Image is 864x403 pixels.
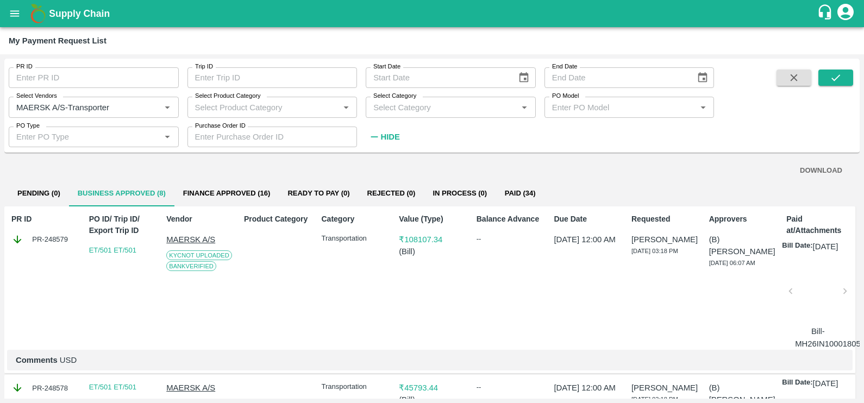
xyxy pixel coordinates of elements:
[696,100,710,114] button: Open
[12,130,158,144] input: Enter PO Type
[817,4,836,23] div: customer-support
[709,260,755,266] span: [DATE] 06:07 AM
[782,241,812,253] p: Bill Date:
[49,8,110,19] b: Supply Chain
[544,67,688,88] input: End Date
[16,122,40,130] label: PO Type
[322,382,388,392] p: Transportation
[399,234,465,245] p: ₹ 108107.34
[9,180,69,206] button: Pending (0)
[796,161,847,180] button: DOWNLOAD
[359,180,424,206] button: Rejected (0)
[11,213,78,225] p: PR ID
[692,67,713,88] button: Choose date
[166,250,231,260] span: KYC Not Uploaded
[631,396,678,402] span: [DATE] 03:18 PM
[631,248,678,254] span: [DATE] 03:18 PM
[631,382,698,394] p: [PERSON_NAME]
[836,2,855,25] div: account of current user
[166,234,233,245] p: MAERSK A/S
[244,213,310,225] p: Product Category
[399,213,465,225] p: Value (Type)
[89,246,136,254] a: ET/501 ET/501
[187,127,358,147] input: Enter Purchase Order ID
[16,354,844,366] p: USD
[49,6,817,21] a: Supply Chain
[11,234,78,245] div: PR-248579
[195,122,246,130] label: Purchase Order ID
[552,62,577,71] label: End Date
[322,234,388,244] p: Transportation
[9,34,107,48] div: My Payment Request List
[166,213,233,225] p: Vendor
[160,100,174,114] button: Open
[399,382,465,394] p: ₹ 45793.44
[373,92,416,100] label: Select Category
[554,213,620,225] p: Due Date
[782,377,812,389] p: Bill Date:
[187,67,358,88] input: Enter Trip ID
[69,180,174,206] button: Business Approved (8)
[16,62,33,71] label: PR ID
[279,180,358,206] button: Ready To Pay (0)
[27,3,49,24] img: logo
[89,383,136,391] a: ET/501 ET/501
[89,213,155,236] p: PO ID/ Trip ID/ Export Trip ID
[477,213,543,225] p: Balance Advance
[160,130,174,144] button: Open
[424,180,496,206] button: In Process (0)
[399,245,465,257] p: ( Bill )
[166,261,216,271] span: Bank Verified
[554,382,620,394] p: [DATE] 12:00 AM
[709,234,775,258] p: (B) [PERSON_NAME]
[813,241,838,253] p: [DATE]
[554,234,620,245] p: [DATE] 12:00 AM
[2,1,27,26] button: open drawer
[16,356,58,364] b: Comments
[477,234,543,244] div: --
[477,382,543,393] div: --
[380,133,399,141] strong: Hide
[16,92,57,100] label: Select Vendors
[709,213,775,225] p: Approvers
[813,377,838,389] p: [DATE]
[517,100,531,114] button: Open
[195,62,213,71] label: Trip ID
[514,67,534,88] button: Choose date
[548,100,693,114] input: Enter PO Model
[174,180,279,206] button: Finance Approved (16)
[339,100,353,114] button: Open
[496,180,544,206] button: Paid (34)
[369,100,515,114] input: Select Category
[9,67,179,88] input: Enter PR ID
[12,100,143,114] input: Select Vendor
[631,234,698,245] p: [PERSON_NAME]
[366,128,403,146] button: Hide
[322,213,388,225] p: Category
[366,67,509,88] input: Start Date
[191,100,336,114] input: Select Product Category
[631,213,698,225] p: Requested
[795,325,841,350] p: Bill-MH26IN1000180526
[786,213,853,236] p: Paid at/Attachments
[11,382,78,394] div: PR-248578
[195,92,261,100] label: Select Product Category
[552,92,579,100] label: PO Model
[373,62,400,71] label: Start Date
[166,382,233,394] p: MAERSK A/S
